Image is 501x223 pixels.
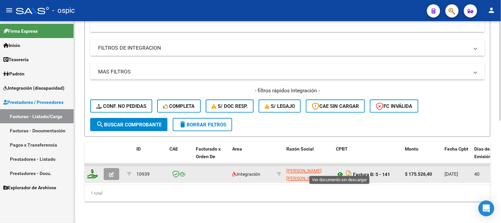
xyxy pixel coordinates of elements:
span: CPBT [336,147,348,152]
span: Firma Express [3,27,38,35]
strong: $ 175.526,40 [405,172,432,177]
button: Completa [157,100,201,113]
span: Monto [405,147,419,152]
button: CAE SIN CARGAR [306,100,365,113]
span: Conf. no pedidas [96,103,146,109]
i: Descargar documento [344,169,353,180]
mat-icon: search [96,120,104,128]
span: Tesorería [3,56,29,63]
mat-icon: delete [179,120,187,128]
button: FC Inválida [370,100,418,113]
span: Integración [232,172,260,177]
span: Inicio [3,42,20,49]
span: Buscar Comprobante [96,122,161,128]
span: 40 [475,172,480,177]
span: CAE SIN CARGAR [312,103,359,109]
datatable-header-cell: Area [230,142,274,171]
span: 10939 [136,172,150,177]
datatable-header-cell: Fecha Cpbt [442,142,472,171]
datatable-header-cell: Razón Social [284,142,333,171]
span: [PERSON_NAME] [PERSON_NAME] [286,168,322,181]
mat-expansion-panel-header: FILTROS DE INTEGRACION [90,40,485,56]
span: Area [232,147,242,152]
datatable-header-cell: Monto [403,142,442,171]
div: 1 total [85,185,490,202]
span: CAE [169,147,178,152]
span: Borrar Filtros [179,122,226,128]
span: Días desde Emisión [475,147,498,159]
span: Padrón [3,70,24,77]
span: Completa [163,103,195,109]
button: Conf. no pedidas [90,100,152,113]
span: ID [136,147,141,152]
datatable-header-cell: ID [134,142,167,171]
span: Prestadores / Proveedores [3,99,63,106]
mat-icon: person [488,6,496,14]
span: Integración (discapacidad) [3,84,64,92]
button: S/ Doc Resp. [206,100,254,113]
h4: - filtros rápidos Integración - [90,87,485,94]
span: S/ Doc Resp. [212,103,248,109]
span: Razón Social [286,147,314,152]
strong: Factura B: 5 - 141 [353,172,390,177]
div: 24924205802 [286,167,331,181]
datatable-header-cell: CAE [167,142,193,171]
mat-expansion-panel-header: MAS FILTROS [90,64,485,80]
button: Borrar Filtros [173,118,232,131]
span: Explorador de Archivos [3,184,56,191]
button: Buscar Comprobante [90,118,167,131]
span: Fecha Cpbt [445,147,469,152]
button: S/ legajo [259,100,301,113]
mat-icon: menu [5,6,13,14]
span: FC Inválida [376,103,412,109]
span: - ospic [52,3,75,18]
mat-panel-title: FILTROS DE INTEGRACION [98,44,469,52]
mat-panel-title: MAS FILTROS [98,68,469,75]
span: [DATE] [445,172,458,177]
datatable-header-cell: CPBT [333,142,403,171]
div: Open Intercom Messenger [479,201,494,216]
span: Facturado x Orden De [196,147,221,159]
span: S/ legajo [265,103,295,109]
datatable-header-cell: Facturado x Orden De [193,142,230,171]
